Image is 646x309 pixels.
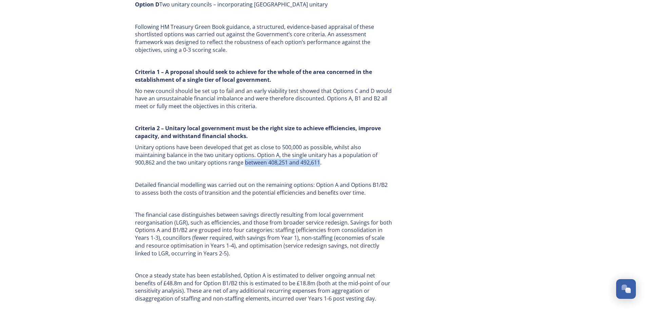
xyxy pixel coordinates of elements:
p: No new council should be set up to fail and an early viability test showed that Options C and D w... [135,87,393,110]
p: Detailed financial modelling was carried out on the remaining options: Option A and Options B1/B2... [135,181,393,196]
strong: Option D [135,1,159,8]
p: Unitary options have been developed that get as close to 500,000 as possible, whilst also maintai... [135,143,393,167]
button: Open Chat [616,279,636,299]
p: Two unitary councils – incorporating [GEOGRAPHIC_DATA] unitary [135,1,393,8]
strong: Criteria 2 – Unitary local government must be the right size to achieve efficiencies, improve cap... [135,124,382,140]
strong: Criteria 1 – A proposal should seek to achieve for the whole of the area concerned in the establi... [135,68,373,83]
p: The financial case distinguishes between savings directly resulting from local government reorgan... [135,211,393,257]
p: Once a steady state has been established, Option A is estimated to deliver ongoing annual net ben... [135,272,393,303]
p: Following HM Treasury Green Book guidance, a structured, evidence-based appraisal of these shortl... [135,23,393,54]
